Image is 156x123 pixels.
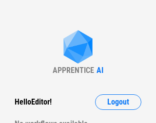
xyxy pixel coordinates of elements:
[58,30,97,66] img: Apprentice AI
[97,66,103,75] div: AI
[15,94,52,110] div: Hello Editor !
[53,66,94,75] div: APPRENTICE
[95,94,141,110] button: Logout
[107,98,129,106] span: Logout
